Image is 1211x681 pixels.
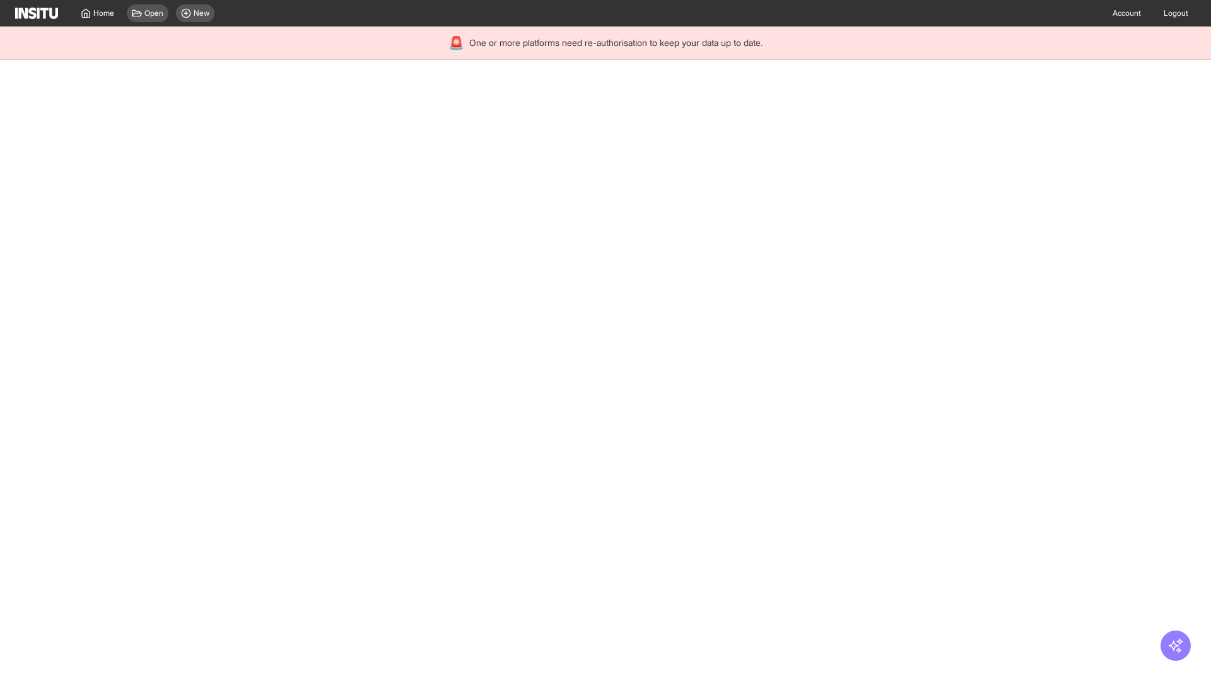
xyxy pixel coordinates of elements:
[144,8,163,18] span: Open
[469,37,763,49] span: One or more platforms need re-authorisation to keep your data up to date.
[448,34,464,52] div: 🚨
[15,8,58,19] img: Logo
[194,8,209,18] span: New
[93,8,114,18] span: Home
